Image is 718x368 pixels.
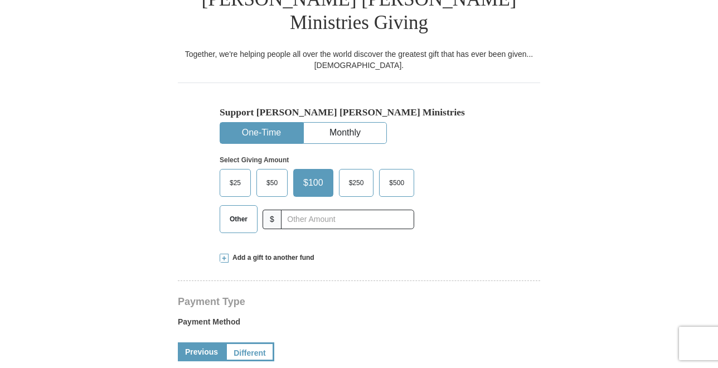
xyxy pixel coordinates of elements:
div: Together, we're helping people all over the world discover the greatest gift that has ever been g... [178,49,540,71]
label: Payment Method [178,316,540,333]
a: Previous [178,342,225,361]
a: Different [225,342,274,361]
button: One-Time [220,123,303,143]
h5: Support [PERSON_NAME] [PERSON_NAME] Ministries [220,106,498,118]
span: Add a gift to another fund [229,253,314,263]
span: $500 [384,175,410,191]
button: Monthly [304,123,386,143]
span: $250 [343,175,370,191]
h4: Payment Type [178,297,540,306]
strong: Select Giving Amount [220,156,289,164]
span: $50 [261,175,283,191]
span: $25 [224,175,246,191]
span: $ [263,210,282,229]
input: Other Amount [281,210,414,229]
span: $100 [298,175,329,191]
span: Other [224,211,253,227]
